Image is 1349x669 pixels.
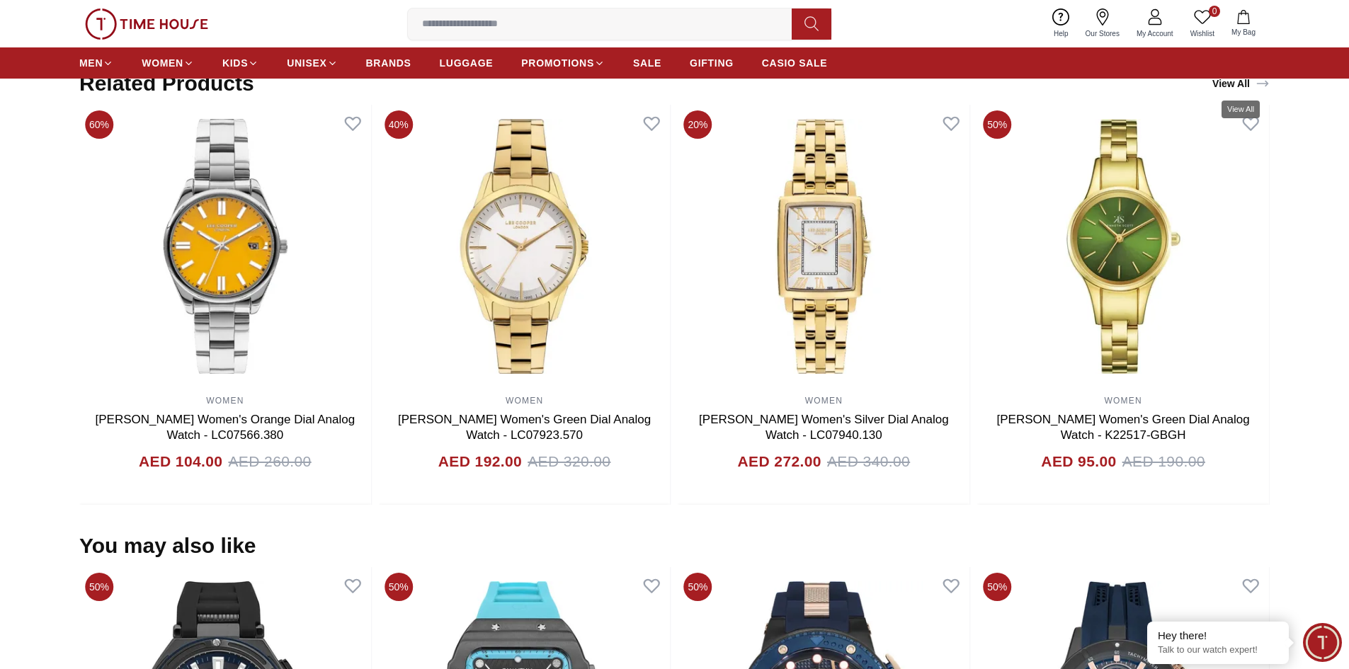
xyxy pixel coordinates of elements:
[79,71,254,96] h2: Related Products
[79,56,103,70] span: MEN
[983,110,1011,139] span: 50%
[85,573,113,601] span: 50%
[805,396,843,406] a: WOMEN
[1185,28,1220,39] span: Wishlist
[1223,7,1264,40] button: My Bag
[96,413,355,442] a: [PERSON_NAME] Women's Orange Dial Analog Watch - LC07566.380
[440,56,494,70] span: LUGGAGE
[1077,6,1128,42] a: Our Stores
[438,450,522,473] h4: AED 192.00
[440,50,494,76] a: LUGGAGE
[1226,27,1261,38] span: My Bag
[142,56,183,70] span: WOMEN
[139,450,222,473] h4: AED 104.00
[1122,450,1205,473] span: AED 190.00
[690,56,734,70] span: GIFTING
[1222,101,1260,118] div: View All
[1080,28,1125,39] span: Our Stores
[738,450,821,473] h4: AED 272.00
[222,50,258,76] a: KIDS
[521,50,605,76] a: PROMOTIONS
[528,450,610,473] span: AED 320.00
[1209,6,1220,17] span: 0
[385,110,413,139] span: 40%
[85,8,208,40] img: ...
[79,50,113,76] a: MEN
[287,56,326,70] span: UNISEX
[1041,450,1116,473] h4: AED 95.00
[142,50,194,76] a: WOMEN
[699,413,949,442] a: [PERSON_NAME] Women's Silver Dial Analog Watch - LC07940.130
[684,110,712,139] span: 20%
[1212,76,1270,91] div: View All
[1209,74,1273,93] a: View All
[633,56,661,70] span: SALE
[222,56,248,70] span: KIDS
[1048,28,1074,39] span: Help
[1158,644,1278,656] p: Talk to our watch expert!
[678,105,970,388] img: Lee Cooper Women's Silver Dial Analog Watch - LC07940.130
[79,533,256,559] h2: You may also like
[366,56,411,70] span: BRANDS
[206,396,244,406] a: WOMEN
[521,56,594,70] span: PROMOTIONS
[684,573,712,601] span: 50%
[997,413,1250,442] a: [PERSON_NAME] Women's Green Dial Analog Watch - K22517-GBGH
[287,50,337,76] a: UNISEX
[1303,623,1342,662] div: Chat Widget
[366,50,411,76] a: BRANDS
[385,573,413,601] span: 50%
[1182,6,1223,42] a: 0Wishlist
[690,50,734,76] a: GIFTING
[762,56,828,70] span: CASIO SALE
[762,50,828,76] a: CASIO SALE
[1045,6,1077,42] a: Help
[506,396,543,406] a: WOMEN
[977,105,1269,388] img: Kenneth Scott Women's Green Dial Analog Watch - K22517-GBGH
[85,110,113,139] span: 60%
[1158,629,1278,643] div: Hey there!
[1104,396,1142,406] a: WOMEN
[827,450,910,473] span: AED 340.00
[379,105,671,388] img: Lee Cooper Women's Green Dial Analog Watch - LC07923.570
[633,50,661,76] a: SALE
[79,105,371,388] img: Lee Cooper Women's Orange Dial Analog Watch - LC07566.380
[1131,28,1179,39] span: My Account
[983,573,1011,601] span: 50%
[228,450,311,473] span: AED 260.00
[398,413,651,442] a: [PERSON_NAME] Women's Green Dial Analog Watch - LC07923.570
